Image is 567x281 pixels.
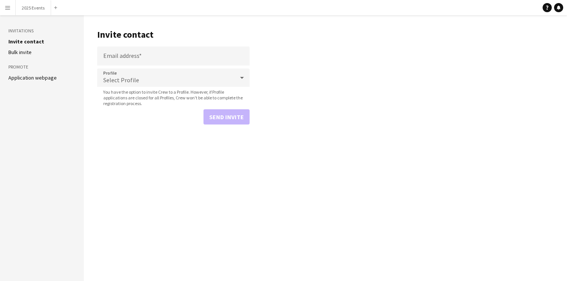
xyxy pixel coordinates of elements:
[8,38,44,45] a: Invite contact
[8,64,75,70] h3: Promote
[16,0,51,15] button: 2025 Events
[8,74,57,81] a: Application webpage
[97,29,250,40] h1: Invite contact
[97,89,250,106] span: You have the option to invite Crew to a Profile. However, if Profile applications are closed for ...
[8,27,75,34] h3: Invitations
[103,76,139,84] span: Select Profile
[8,49,32,56] a: Bulk invite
